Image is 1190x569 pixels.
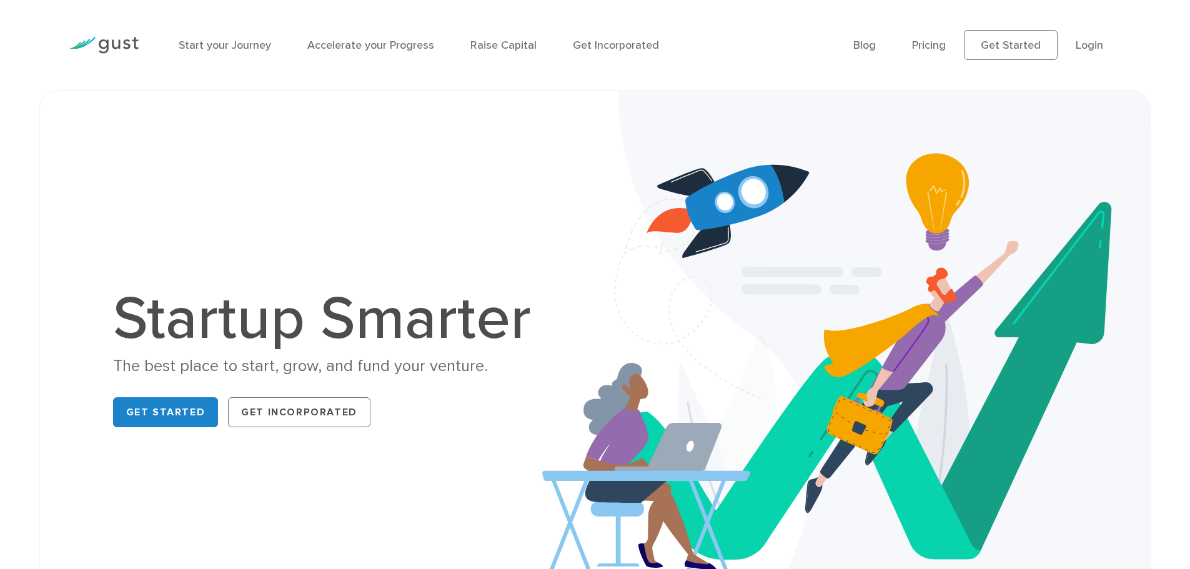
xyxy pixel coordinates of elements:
[113,397,219,427] a: Get Started
[69,37,139,54] img: Gust Logo
[113,355,544,377] div: The best place to start, grow, and fund your venture.
[1076,39,1103,52] a: Login
[573,39,659,52] a: Get Incorporated
[912,39,946,52] a: Pricing
[470,39,537,52] a: Raise Capital
[307,39,434,52] a: Accelerate your Progress
[228,397,370,427] a: Get Incorporated
[964,30,1058,60] a: Get Started
[179,39,271,52] a: Start your Journey
[113,289,544,349] h1: Startup Smarter
[853,39,876,52] a: Blog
